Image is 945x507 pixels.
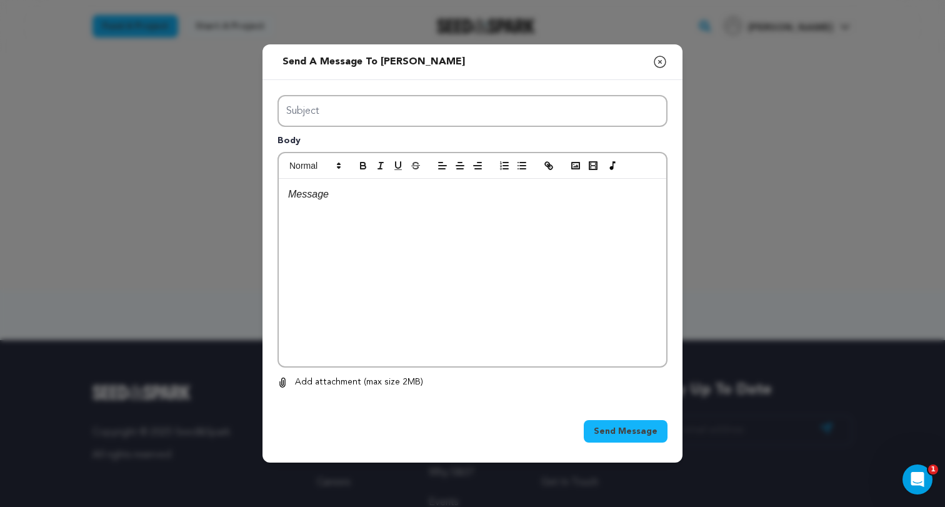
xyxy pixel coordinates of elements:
[928,464,938,474] span: 1
[277,49,470,74] h2: Send a message to [PERSON_NAME]
[902,464,932,494] iframe: Intercom live chat
[277,95,667,127] input: Enter subject
[295,375,423,390] p: Add attachment (max size 2MB)
[277,375,423,390] button: Add attachment (max size 2MB)
[584,420,667,443] button: Send Message
[594,425,657,438] span: Send Message
[277,134,667,152] p: Body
